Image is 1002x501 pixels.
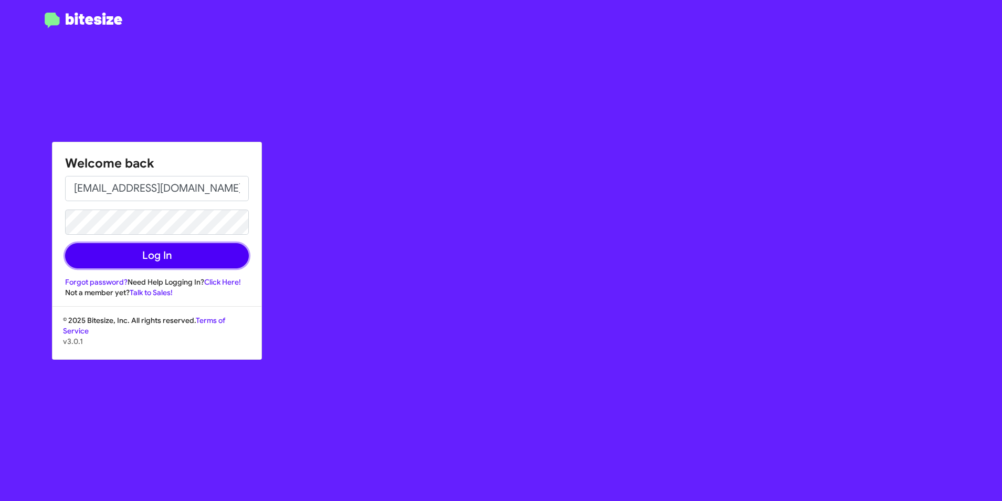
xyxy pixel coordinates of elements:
input: Email address [65,176,249,201]
h1: Welcome back [65,155,249,172]
a: Talk to Sales! [130,288,173,297]
p: v3.0.1 [63,336,251,347]
button: Log In [65,243,249,268]
a: Terms of Service [63,316,225,336]
div: © 2025 Bitesize, Inc. All rights reserved. [52,315,261,359]
div: Not a member yet? [65,287,249,298]
a: Click Here! [204,277,241,287]
a: Forgot password? [65,277,128,287]
div: Need Help Logging In? [65,277,249,287]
